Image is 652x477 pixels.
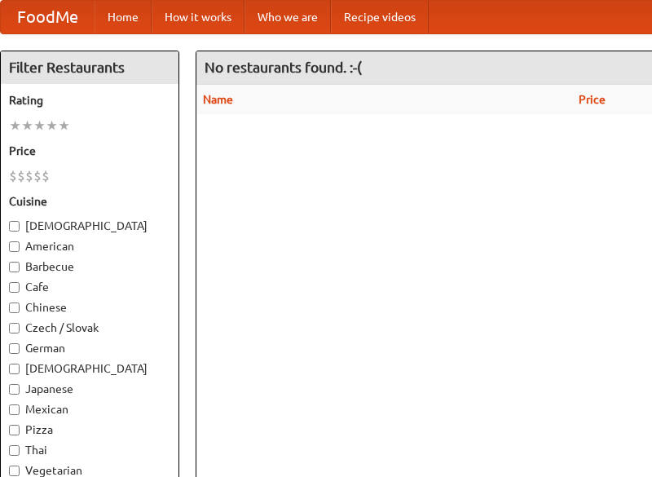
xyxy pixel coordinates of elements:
li: ★ [58,117,70,135]
input: [DEMOGRAPHIC_DATA] [9,364,20,374]
h5: Price [9,143,170,159]
li: $ [25,167,33,185]
input: Czech / Slovak [9,323,20,333]
input: German [9,343,20,354]
a: How it works [152,1,244,33]
input: Japanese [9,384,20,395]
li: $ [9,167,17,185]
input: Vegetarian [9,466,20,476]
input: Cafe [9,282,20,293]
a: Recipe videos [331,1,429,33]
label: Pizza [9,422,170,438]
input: Chinese [9,303,20,313]
label: Mexican [9,401,170,417]
li: $ [17,167,25,185]
label: German [9,340,170,356]
label: Thai [9,442,170,458]
input: Mexican [9,404,20,415]
label: Barbecue [9,258,170,275]
input: Pizza [9,425,20,435]
li: ★ [9,117,21,135]
input: Barbecue [9,262,20,272]
h4: Filter Restaurants [1,51,178,84]
input: [DEMOGRAPHIC_DATA] [9,221,20,232]
ng-pluralize: No restaurants found. :-( [205,60,362,75]
li: $ [42,167,50,185]
li: $ [33,167,42,185]
li: ★ [33,117,46,135]
label: [DEMOGRAPHIC_DATA] [9,218,170,234]
label: Cafe [9,279,170,295]
a: Price [579,93,606,106]
label: Chinese [9,299,170,316]
a: FoodMe [1,1,95,33]
h5: Rating [9,92,170,108]
a: Who we are [244,1,331,33]
a: Name [203,93,233,106]
a: Home [95,1,152,33]
label: Czech / Slovak [9,320,170,336]
input: American [9,241,20,252]
label: [DEMOGRAPHIC_DATA] [9,360,170,377]
h5: Cuisine [9,193,170,210]
li: ★ [46,117,58,135]
label: Japanese [9,381,170,397]
input: Thai [9,445,20,456]
li: ★ [21,117,33,135]
label: American [9,238,170,254]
